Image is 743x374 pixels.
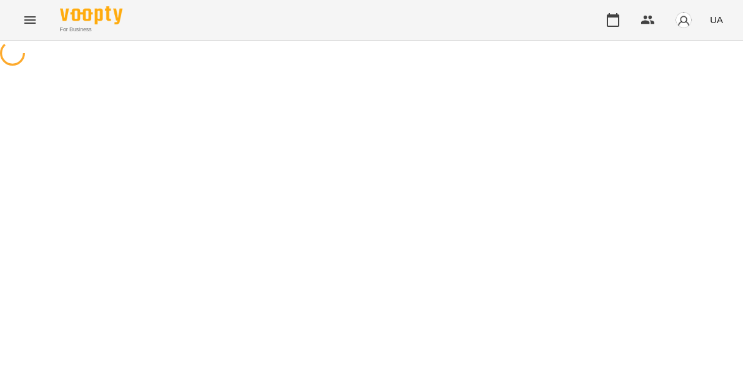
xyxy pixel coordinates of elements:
button: Menu [15,5,45,35]
span: For Business [60,26,122,34]
img: avatar_s.png [675,11,692,29]
span: UA [710,13,723,26]
button: UA [705,8,728,31]
img: Voopty Logo [60,6,122,24]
